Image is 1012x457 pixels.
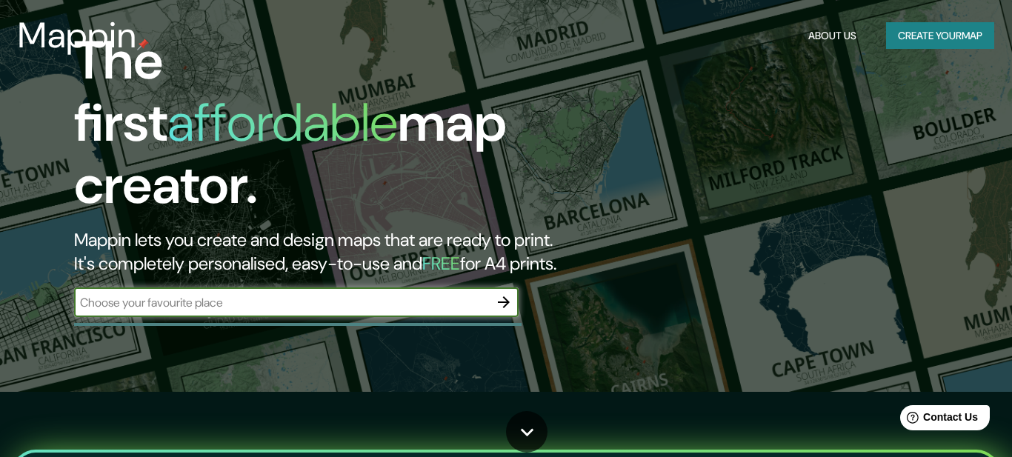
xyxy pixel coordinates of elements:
[886,22,994,50] button: Create yourmap
[422,252,460,275] h5: FREE
[74,294,489,311] input: Choose your favourite place
[802,22,862,50] button: About Us
[74,30,580,228] h1: The first map creator.
[137,39,149,50] img: mappin-pin
[18,15,137,56] h3: Mappin
[167,88,398,157] h1: affordable
[880,399,996,441] iframe: Help widget launcher
[74,228,580,276] h2: Mappin lets you create and design maps that are ready to print. It's completely personalised, eas...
